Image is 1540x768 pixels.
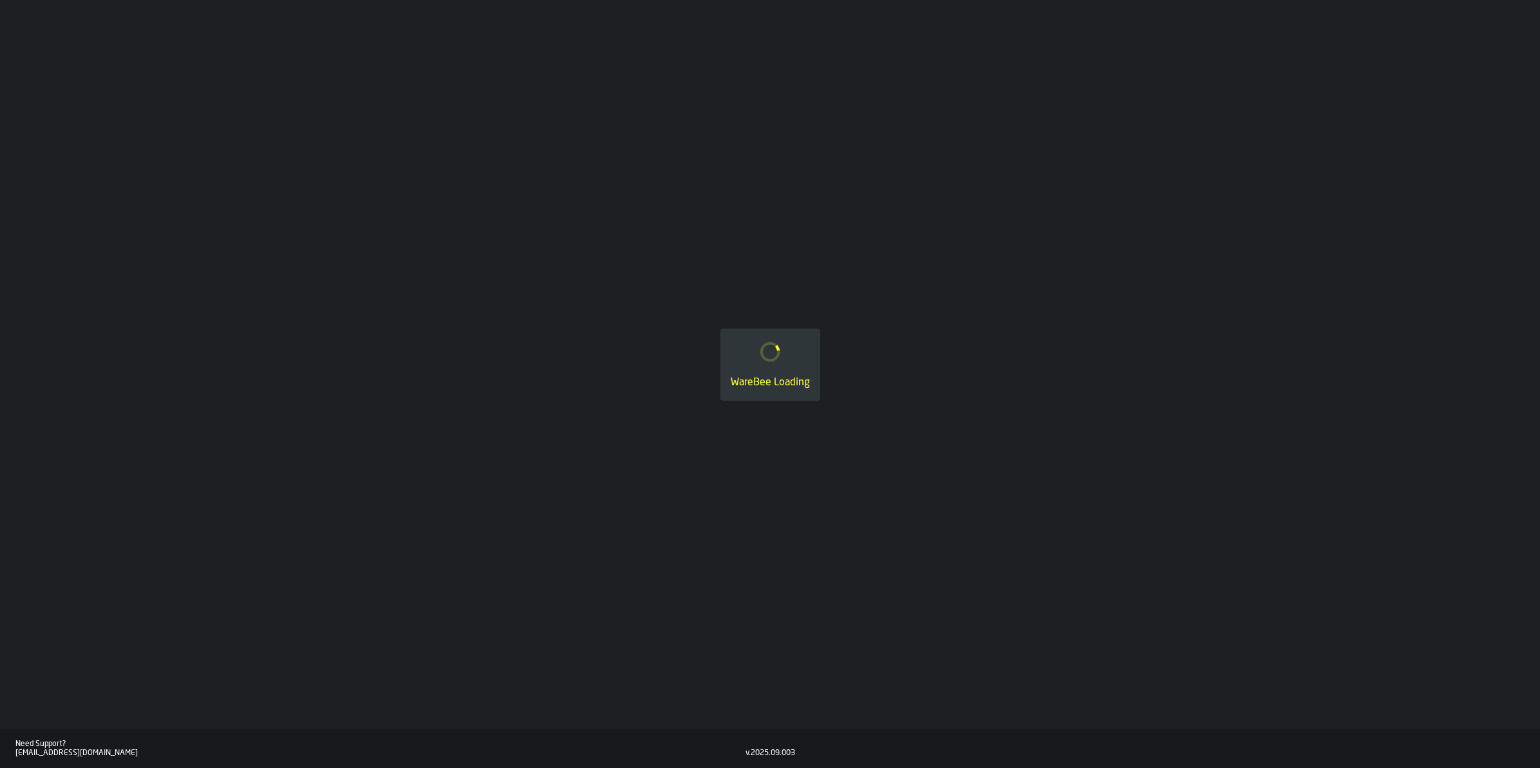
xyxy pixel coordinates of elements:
[15,740,746,758] a: Need Support?[EMAIL_ADDRESS][DOMAIN_NAME]
[731,375,810,390] div: WareBee Loading
[15,740,746,749] div: Need Support?
[751,749,795,758] div: 2025.09.003
[15,749,746,758] div: [EMAIL_ADDRESS][DOMAIN_NAME]
[746,749,751,758] div: v.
